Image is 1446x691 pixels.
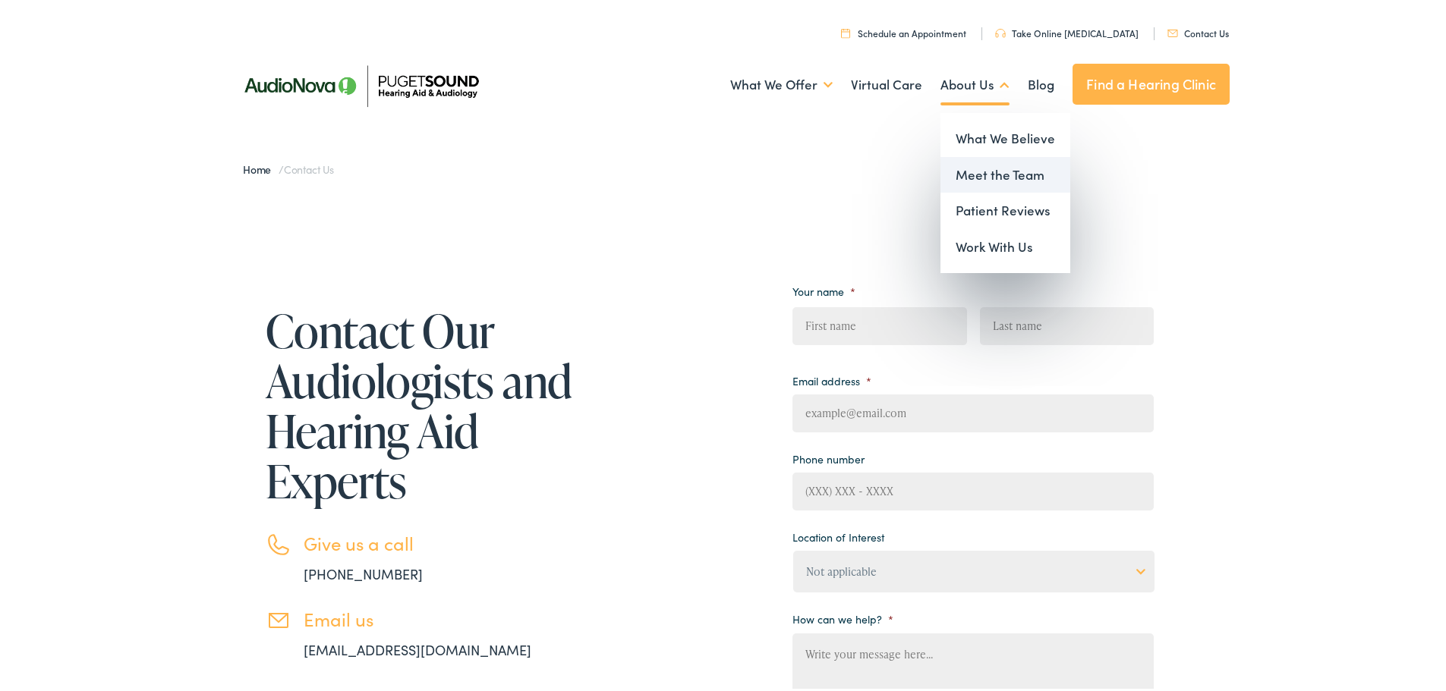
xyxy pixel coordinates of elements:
a: Patient Reviews [940,190,1070,226]
input: Last name [980,304,1154,342]
a: About Us [940,54,1010,110]
a: Virtual Care [851,54,922,110]
input: (XXX) XXX - XXXX [792,470,1154,507]
a: Meet the Team [940,154,1070,190]
a: [EMAIL_ADDRESS][DOMAIN_NAME] [304,637,531,656]
a: [PHONE_NUMBER] [304,561,423,580]
a: Contact Us [1167,24,1229,36]
a: What We Believe [940,118,1070,154]
input: First name [792,304,966,342]
label: How can we help? [792,609,893,623]
label: Phone number [792,449,865,463]
input: example@email.com [792,391,1154,429]
label: Your name [792,281,855,295]
img: utility icon [841,25,850,35]
label: Email address [792,371,871,385]
a: Take Online [MEDICAL_DATA] [995,24,1139,36]
h1: Contact Our Audiologists and Hearing Aid Experts [266,303,577,503]
a: Schedule an Appointment [841,24,966,36]
span: Contact Us [284,159,334,174]
a: Work With Us [940,226,1070,262]
a: Find a Hearing Clinic [1073,61,1230,102]
a: What We Offer [730,54,833,110]
label: Location of Interest [792,527,884,541]
a: Blog [1028,54,1054,110]
a: Home [243,159,279,174]
span: / [243,159,334,174]
h3: Email us [304,605,577,627]
h3: Give us a call [304,529,577,551]
img: utility icon [995,26,1006,35]
img: utility icon [1167,27,1178,34]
